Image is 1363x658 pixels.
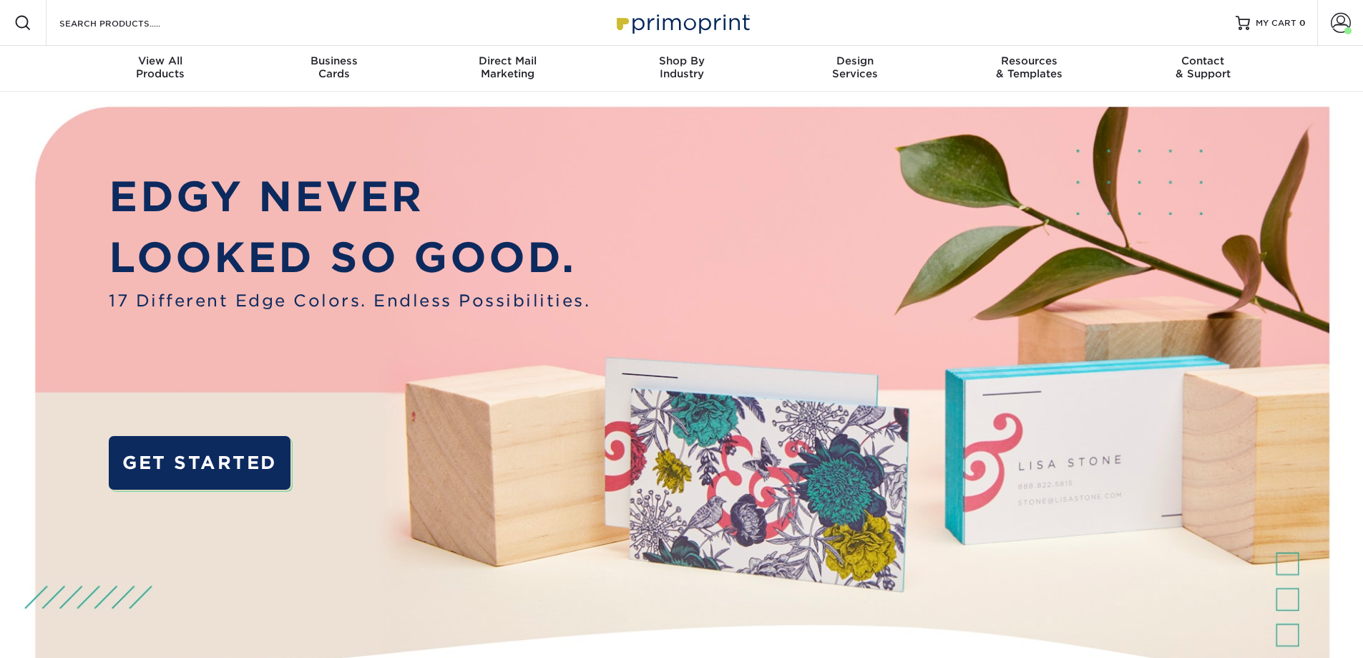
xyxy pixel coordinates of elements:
[768,46,942,92] a: DesignServices
[942,46,1116,92] a: Resources& Templates
[421,54,595,80] div: Marketing
[942,54,1116,67] span: Resources
[58,14,197,32] input: SEARCH PRODUCTS.....
[109,289,590,313] span: 17 Different Edge Colors. Endless Possibilities.
[109,166,590,228] p: EDGY NEVER
[247,54,421,67] span: Business
[942,54,1116,80] div: & Templates
[595,46,768,92] a: Shop ByIndustry
[1116,54,1290,80] div: & Support
[247,54,421,80] div: Cards
[768,54,942,67] span: Design
[247,46,421,92] a: BusinessCards
[109,436,290,490] a: GET STARTED
[610,7,753,38] img: Primoprint
[109,227,590,289] p: LOOKED SO GOOD.
[595,54,768,80] div: Industry
[74,54,248,67] span: View All
[595,54,768,67] span: Shop By
[1116,46,1290,92] a: Contact& Support
[421,46,595,92] a: Direct MailMarketing
[74,54,248,80] div: Products
[421,54,595,67] span: Direct Mail
[1116,54,1290,67] span: Contact
[1299,18,1306,28] span: 0
[1256,17,1296,29] span: MY CART
[768,54,942,80] div: Services
[74,46,248,92] a: View AllProducts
